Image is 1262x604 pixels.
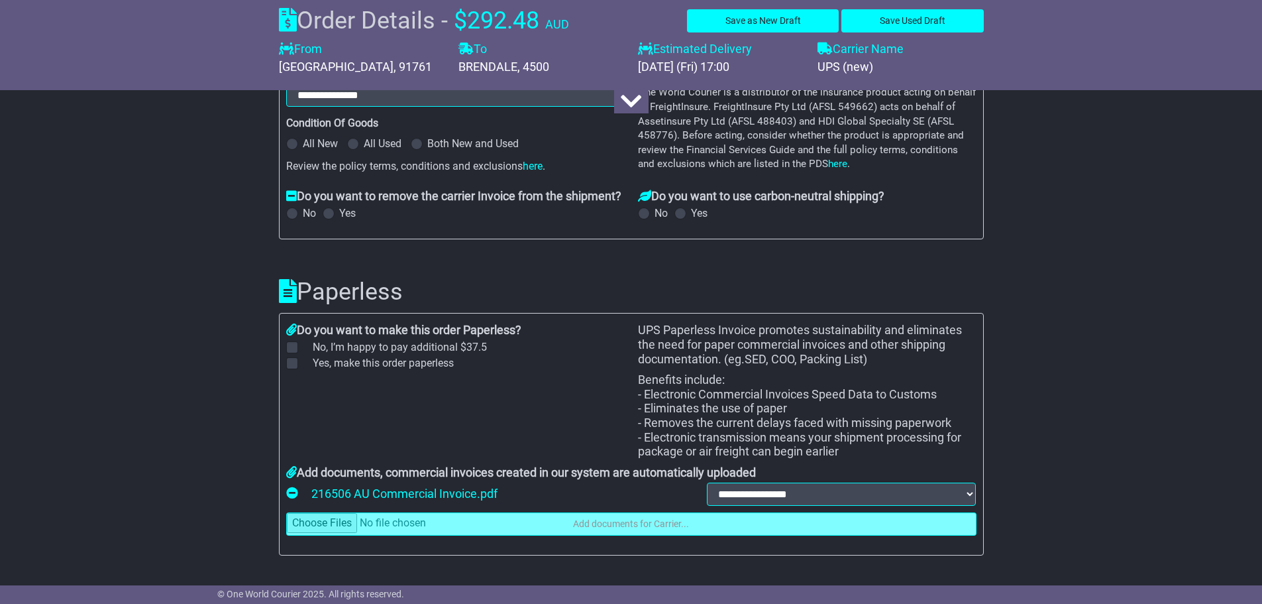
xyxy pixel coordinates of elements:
a: Add documents for Carrier... [286,513,976,536]
h3: Paperless [279,279,984,306]
span: [GEOGRAPHIC_DATA] [279,60,394,74]
button: Save Used Draft [841,9,983,32]
span: 292.48 [467,7,539,34]
label: No [303,207,316,219]
label: Do you want to remove the carrier Invoice from the shipment? [286,189,621,204]
span: , 4500 [517,60,549,74]
span: No [313,341,487,353]
span: 37.5 [466,341,487,353]
label: Do you want to make this order Paperless? [286,323,521,337]
label: All New [303,137,338,150]
button: Save as New Draft [687,9,839,32]
div: UPS (new) [817,60,984,74]
span: BRENDALE [458,60,517,74]
label: From [279,42,322,56]
label: Yes [339,207,356,219]
p: UPS Paperless Invoice promotes sustainability and eliminates the need for paper commercial invoic... [638,323,976,366]
label: Both New and Used [427,137,519,150]
a: here [523,160,543,172]
span: © One World Courier 2025. All rights reserved. [217,589,404,599]
label: Yes, make this order paperless [296,357,454,369]
span: AUD [545,17,569,31]
label: Add documents, commercial invoices created in our system are automatically uploaded [286,465,756,480]
a: here [828,158,847,170]
span: , I’m happy to pay additional $ [326,341,487,353]
label: Yes [691,207,708,219]
label: All Used [364,137,401,150]
a: 216506 AU Commercial Invoice.pdf [311,483,498,504]
div: [DATE] (Fri) 17:00 [638,60,804,74]
b: Condition Of Goods [286,117,378,129]
label: Do you want to use carbon-neutral shipping? [638,189,884,204]
label: To [458,42,487,56]
div: Order Details - [279,7,569,35]
label: No [655,207,668,219]
span: , 91761 [394,60,432,74]
p: Benefits include: - Electronic Commercial Invoices Speed Data to Customs - Eliminates the use of ... [638,373,976,459]
label: Carrier Name [817,42,904,56]
span: $ [454,7,467,34]
label: Estimated Delivery [638,42,804,56]
div: Review the policy terms, conditions and exclusions . [286,160,625,172]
